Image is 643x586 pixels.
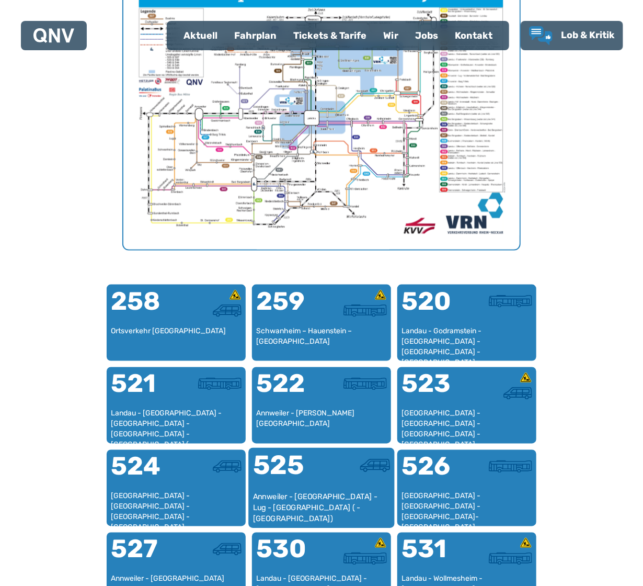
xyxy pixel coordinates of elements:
[111,326,242,357] div: Ortsverkehr [GEOGRAPHIC_DATA]
[446,22,501,49] a: Kontakt
[33,28,74,43] img: QNV Logo
[407,22,446,49] a: Jobs
[503,387,532,400] img: Kleinbus
[111,491,242,522] div: [GEOGRAPHIC_DATA] - [GEOGRAPHIC_DATA] - [GEOGRAPHIC_DATA] - [GEOGRAPHIC_DATA] - [GEOGRAPHIC_DATA]
[343,305,387,317] img: Überlandbus
[253,492,391,524] div: Annweiler - [GEOGRAPHIC_DATA] - Lug - [GEOGRAPHIC_DATA] ( - [GEOGRAPHIC_DATA])
[285,22,375,49] a: Tickets & Tarife
[213,460,242,473] img: Kleinbus
[529,26,615,45] a: Lob & Kritik
[489,553,532,565] img: Überlandbus
[401,491,532,522] div: [GEOGRAPHIC_DATA] - [GEOGRAPHIC_DATA] - [GEOGRAPHIC_DATA]-[GEOGRAPHIC_DATA]
[253,453,321,492] div: 525
[401,537,467,574] div: 531
[401,371,467,409] div: 523
[401,409,532,439] div: [GEOGRAPHIC_DATA] - [GEOGRAPHIC_DATA] - [GEOGRAPHIC_DATA] - [GEOGRAPHIC_DATA]
[111,371,176,409] div: 521
[256,371,321,409] div: 522
[213,305,242,317] img: Kleinbus
[256,537,321,574] div: 530
[213,543,242,556] img: Kleinbus
[343,378,387,390] img: Überlandbus
[256,326,387,357] div: Schwanheim – Hauenstein – [GEOGRAPHIC_DATA]
[401,289,467,326] div: 520
[489,460,532,473] img: Überlandbus
[561,29,615,41] span: Lob & Kritik
[375,22,407,49] a: Wir
[360,459,390,472] img: Kleinbus
[489,295,532,308] img: Überlandbus
[226,22,285,49] a: Fahrplan
[111,289,176,326] div: 258
[256,409,387,439] div: Annweiler - [PERSON_NAME][GEOGRAPHIC_DATA]
[175,22,226,49] a: Aktuell
[33,25,74,46] a: QNV Logo
[111,409,242,439] div: Landau - [GEOGRAPHIC_DATA] - [GEOGRAPHIC_DATA] - [GEOGRAPHIC_DATA] - [GEOGRAPHIC_DATA] ( - [GEOGR...
[111,537,176,574] div: 527
[401,454,467,492] div: 526
[256,289,321,326] div: 259
[343,553,387,565] img: Überlandbus
[401,326,532,357] div: Landau - Godramstein - [GEOGRAPHIC_DATA] - [GEOGRAPHIC_DATA] - [GEOGRAPHIC_DATA]
[111,454,176,492] div: 524
[198,378,242,390] img: Überlandbus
